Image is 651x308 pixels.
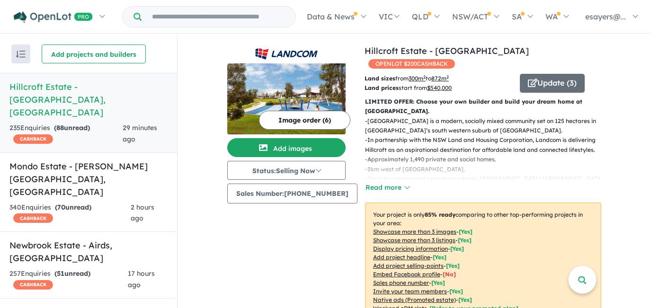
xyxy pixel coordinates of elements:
p: - 2km west of [GEOGRAPHIC_DATA]. [365,165,609,174]
strong: ( unread) [54,269,90,278]
div: 235 Enquir ies [9,123,123,145]
span: [ Yes ] [449,288,463,295]
strong: ( unread) [54,123,90,132]
div: 340 Enquir ies [9,202,131,225]
span: esayers@... [585,12,626,21]
b: Land prices [365,84,399,91]
span: [ Yes ] [433,254,446,261]
u: $ 540,000 [427,84,452,91]
span: [Yes] [458,296,472,303]
u: 872 m [431,75,449,82]
h5: Newbrook Estate - Airds , [GEOGRAPHIC_DATA] [9,239,168,264]
p: - In partnership with the NSW Land and Housing Corporation, Landcom is delivering Hillcroft as an... [365,135,609,155]
span: 51 [57,269,64,278]
u: Showcase more than 3 images [373,228,456,235]
img: Openlot PRO Logo White [14,11,93,23]
p: - [GEOGRAPHIC_DATA] is a modern, socially mixed community set on 125 hectares in [GEOGRAPHIC_DATA... [365,116,609,136]
span: [ Yes ] [450,245,464,252]
img: Hillcroft Estate - Claymore [227,63,346,134]
u: Embed Facebook profile [373,271,440,278]
sup: 2 [446,74,449,79]
span: [ Yes ] [458,237,472,244]
button: Add projects and builders [42,44,146,63]
span: [ Yes ] [431,279,445,286]
p: LIMITED OFFER: Choose your own builder and build your dream home at [GEOGRAPHIC_DATA]. [365,97,601,116]
p: - Close to primary and secondary schools, [GEOGRAPHIC_DATA] [GEOGRAPHIC_DATA] campus. [365,174,609,194]
span: [ Yes ] [446,262,460,269]
span: 88 [56,123,64,132]
u: 300 m [409,75,426,82]
u: Add project selling-points [373,262,444,269]
input: Try estate name, suburb, builder or developer [143,7,294,27]
button: Sales Number:[PHONE_NUMBER] [227,184,357,203]
span: 70 [57,203,65,211]
u: Sales phone number [373,279,429,286]
span: CASHBACK [13,213,53,223]
img: Hillcroft Estate - Claymore Logo [231,48,342,60]
u: Showcase more than 3 listings [373,237,455,244]
p: from [365,74,513,83]
span: [ Yes ] [459,228,473,235]
sup: 2 [423,74,426,79]
button: Add images [227,138,346,157]
a: Hillcroft Estate - Claymore LogoHillcroft Estate - Claymore [227,44,346,134]
b: Land sizes [365,75,395,82]
span: 2 hours ago [131,203,154,223]
u: Display pricing information [373,245,448,252]
span: 17 hours ago [128,269,155,289]
button: Image order (6) [259,111,350,130]
img: sort.svg [16,51,26,58]
span: CASHBACK [13,280,53,290]
p: - Approximately 1,490 private and social homes. [365,155,609,164]
span: CASHBACK [13,134,53,144]
u: Add project headline [373,254,430,261]
b: 85 % ready [425,211,455,218]
span: 29 minutes ago [123,123,157,143]
u: Invite your team members [373,288,447,295]
u: Native ads (Promoted estate) [373,296,456,303]
button: Read more [365,182,410,193]
span: OPENLOT $ 200 CASHBACK [368,59,455,69]
h5: Mondo Estate - [PERSON_NAME][GEOGRAPHIC_DATA] , [GEOGRAPHIC_DATA] [9,160,168,198]
span: [ No ] [443,271,456,278]
strong: ( unread) [55,203,91,211]
button: Update (3) [520,74,585,93]
span: to [426,75,449,82]
h5: Hillcroft Estate - [GEOGRAPHIC_DATA] , [GEOGRAPHIC_DATA] [9,80,168,119]
button: Status:Selling Now [227,161,346,180]
a: Hillcroft Estate - [GEOGRAPHIC_DATA] [365,45,529,56]
div: 257 Enquir ies [9,268,128,291]
p: start from [365,83,513,93]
